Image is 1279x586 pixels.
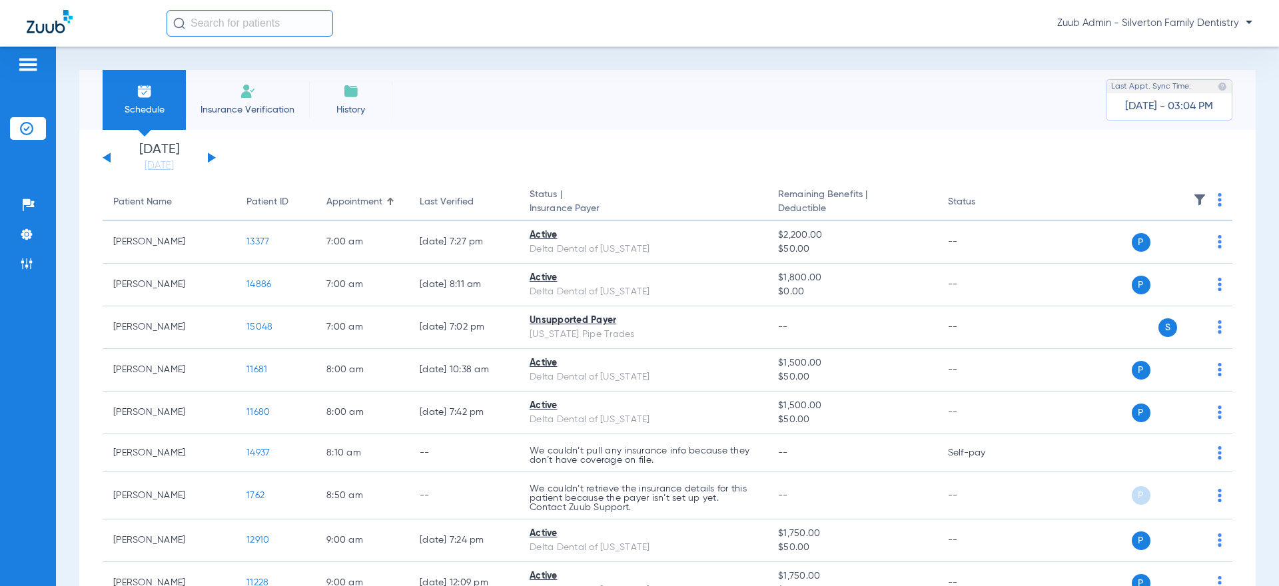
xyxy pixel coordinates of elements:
[530,356,757,370] div: Active
[103,349,236,392] td: [PERSON_NAME]
[937,392,1027,434] td: --
[778,527,926,541] span: $1,750.00
[778,541,926,555] span: $50.00
[778,569,926,583] span: $1,750.00
[530,569,757,583] div: Active
[409,349,519,392] td: [DATE] 10:38 AM
[103,392,236,434] td: [PERSON_NAME]
[316,264,409,306] td: 7:00 AM
[937,306,1027,349] td: --
[246,365,267,374] span: 11681
[778,491,788,500] span: --
[1218,446,1222,459] img: group-dot-blue.svg
[409,264,519,306] td: [DATE] 8:11 AM
[409,306,519,349] td: [DATE] 7:02 PM
[778,228,926,242] span: $2,200.00
[420,195,508,209] div: Last Verified
[778,271,926,285] span: $1,800.00
[530,328,757,342] div: [US_STATE] Pipe Trades
[246,535,269,545] span: 12910
[937,349,1027,392] td: --
[778,399,926,413] span: $1,500.00
[316,221,409,264] td: 7:00 AM
[113,103,176,117] span: Schedule
[316,349,409,392] td: 8:00 AM
[937,472,1027,519] td: --
[530,541,757,555] div: Delta Dental of [US_STATE]
[246,195,288,209] div: Patient ID
[343,83,359,99] img: History
[173,17,185,29] img: Search Icon
[409,434,519,472] td: --
[530,314,757,328] div: Unsupported Payer
[937,184,1027,221] th: Status
[316,434,409,472] td: 8:10 AM
[937,264,1027,306] td: --
[1218,82,1227,91] img: last sync help info
[778,356,926,370] span: $1,500.00
[778,370,926,384] span: $50.00
[103,221,236,264] td: [PERSON_NAME]
[246,408,270,417] span: 11680
[1218,235,1222,248] img: group-dot-blue.svg
[937,434,1027,472] td: Self-pay
[409,221,519,264] td: [DATE] 7:27 PM
[246,322,272,332] span: 15048
[316,519,409,562] td: 9:00 AM
[937,221,1027,264] td: --
[316,392,409,434] td: 8:00 AM
[1218,320,1222,334] img: group-dot-blue.svg
[113,195,172,209] div: Patient Name
[240,83,256,99] img: Manual Insurance Verification
[1218,193,1222,206] img: group-dot-blue.svg
[530,484,757,512] p: We couldn’t retrieve the insurance details for this patient because the payer isn’t set up yet. C...
[246,280,271,289] span: 14886
[326,195,382,209] div: Appointment
[103,472,236,519] td: [PERSON_NAME]
[778,285,926,299] span: $0.00
[1218,363,1222,376] img: group-dot-blue.svg
[1193,193,1206,206] img: filter.svg
[530,399,757,413] div: Active
[778,413,926,427] span: $50.00
[409,519,519,562] td: [DATE] 7:24 PM
[530,228,757,242] div: Active
[103,306,236,349] td: [PERSON_NAME]
[1132,531,1150,550] span: P
[246,237,269,246] span: 13377
[196,103,299,117] span: Insurance Verification
[103,519,236,562] td: [PERSON_NAME]
[530,285,757,299] div: Delta Dental of [US_STATE]
[519,184,767,221] th: Status |
[530,202,757,216] span: Insurance Payer
[778,202,926,216] span: Deductible
[530,370,757,384] div: Delta Dental of [US_STATE]
[1111,80,1191,93] span: Last Appt. Sync Time:
[937,519,1027,562] td: --
[246,448,270,457] span: 14937
[1218,278,1222,291] img: group-dot-blue.svg
[119,143,199,172] li: [DATE]
[409,392,519,434] td: [DATE] 7:42 PM
[1132,233,1150,252] span: P
[103,434,236,472] td: [PERSON_NAME]
[1132,361,1150,380] span: P
[17,57,39,73] img: hamburger-icon
[530,413,757,427] div: Delta Dental of [US_STATE]
[530,242,757,256] div: Delta Dental of [US_STATE]
[530,446,757,465] p: We couldn’t pull any insurance info because they don’t have coverage on file.
[1158,318,1177,337] span: S
[767,184,937,221] th: Remaining Benefits |
[409,472,519,519] td: --
[778,448,788,457] span: --
[316,306,409,349] td: 7:00 AM
[326,195,398,209] div: Appointment
[1212,522,1279,586] iframe: Chat Widget
[778,322,788,332] span: --
[246,195,305,209] div: Patient ID
[530,271,757,285] div: Active
[319,103,382,117] span: History
[167,10,333,37] input: Search for patients
[1218,406,1222,419] img: group-dot-blue.svg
